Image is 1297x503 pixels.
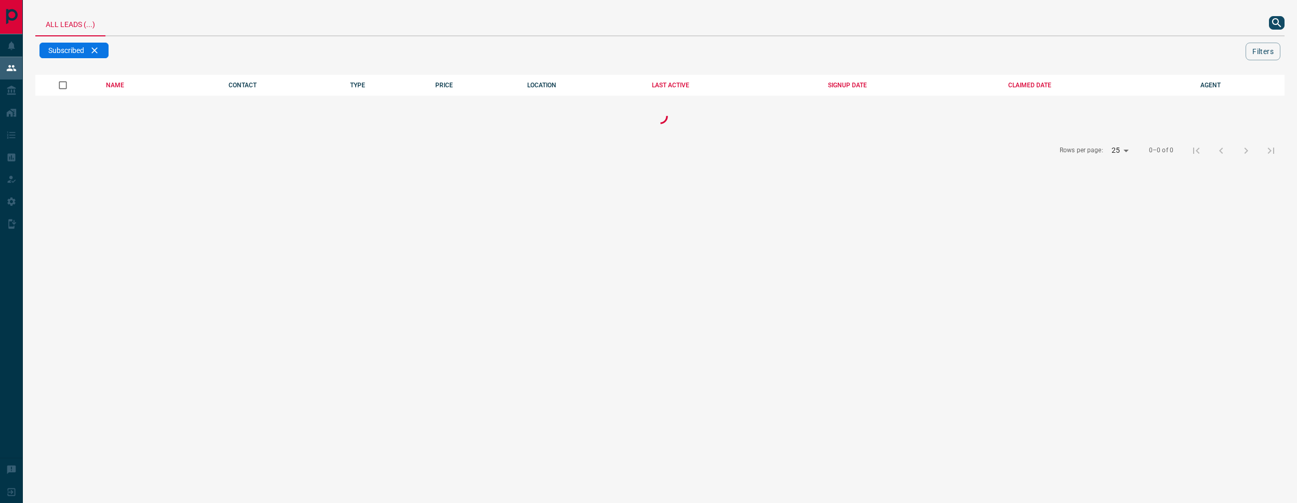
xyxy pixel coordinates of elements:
[652,82,812,89] div: LAST ACTIVE
[1200,82,1285,89] div: AGENT
[435,82,512,89] div: PRICE
[1107,143,1132,158] div: 25
[1246,43,1280,60] button: Filters
[1008,82,1185,89] div: CLAIMED DATE
[350,82,420,89] div: TYPE
[39,43,109,58] div: Subscribed
[608,106,712,127] div: Loading
[1149,146,1173,155] p: 0–0 of 0
[828,82,993,89] div: SIGNUP DATE
[1269,16,1285,30] button: search button
[229,82,335,89] div: CONTACT
[35,10,105,36] div: All Leads (...)
[106,82,213,89] div: NAME
[527,82,636,89] div: LOCATION
[1060,146,1103,155] p: Rows per page:
[48,46,84,55] span: Subscribed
